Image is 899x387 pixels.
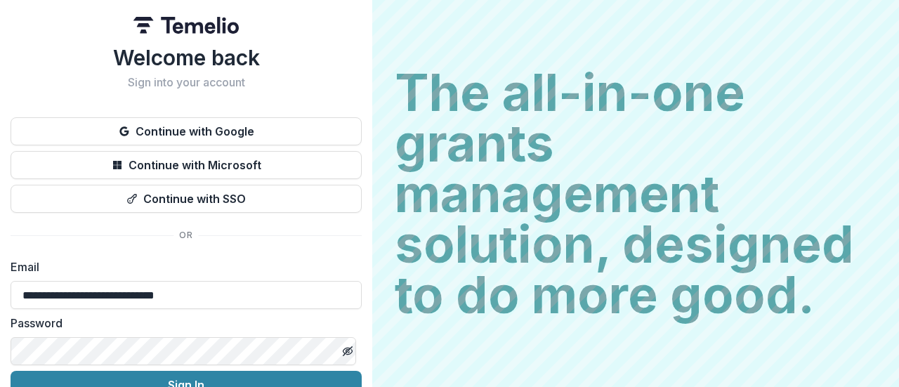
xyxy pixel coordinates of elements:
[11,185,362,213] button: Continue with SSO
[11,117,362,145] button: Continue with Google
[11,76,362,89] h2: Sign into your account
[11,151,362,179] button: Continue with Microsoft
[11,315,353,332] label: Password
[11,258,353,275] label: Email
[133,17,239,34] img: Temelio
[11,45,362,70] h1: Welcome back
[336,340,359,362] button: Toggle password visibility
